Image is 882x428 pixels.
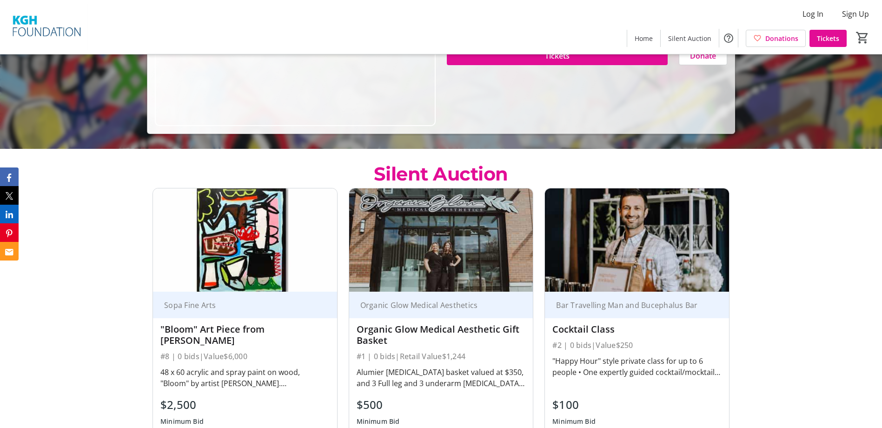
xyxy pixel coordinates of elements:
[668,33,711,43] span: Silent Auction
[160,396,204,413] div: $2,500
[160,324,330,346] div: "Bloom" Art Piece from [PERSON_NAME]
[552,396,596,413] div: $100
[842,8,869,20] span: Sign Up
[835,7,876,21] button: Sign Up
[545,188,729,292] img: Cocktail Class
[746,30,806,47] a: Donations
[349,188,533,292] img: Organic Glow Medical Aesthetic Gift Basket
[679,47,727,65] button: Donate
[552,339,722,352] div: #2 | 0 bids | Value $250
[690,50,716,61] span: Donate
[374,160,508,188] div: Silent Auction
[357,367,526,389] div: Alumier [MEDICAL_DATA] basket valued at $350, and 3 Full leg and 3 underarm [MEDICAL_DATA] sessio...
[357,350,526,363] div: #1 | 0 bids | Retail Value $1,244
[160,301,318,310] div: Sopa Fine Arts
[545,50,570,61] span: Tickets
[802,8,823,20] span: Log In
[357,301,515,310] div: Organic Glow Medical Aesthetics
[719,29,738,47] button: Help
[854,29,871,46] button: Cart
[627,30,660,47] a: Home
[447,47,668,65] button: Tickets
[809,30,847,47] a: Tickets
[357,324,526,346] div: Organic Glow Medical Aesthetic Gift Basket
[6,4,88,50] img: KGH Foundation's Logo
[153,188,337,292] img: "Bloom" Art Piece from Joey Vaiasuso
[160,350,330,363] div: #8 | 0 bids | Value $6,000
[795,7,831,21] button: Log In
[661,30,719,47] a: Silent Auction
[765,33,798,43] span: Donations
[552,324,722,335] div: Cocktail Class
[635,33,653,43] span: Home
[552,301,710,310] div: Bar Travelling Man and Bucephalus Bar
[817,33,839,43] span: Tickets
[552,355,722,378] div: "Happy Hour" style private class for up to 6 people • One expertly guided cocktail/mocktail • A b...
[357,396,400,413] div: $500
[160,367,330,389] div: 48 x 60 acrylic and spray paint on wood, "Bloom" by artist [PERSON_NAME]. [PERSON_NAME]’s joyful ...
